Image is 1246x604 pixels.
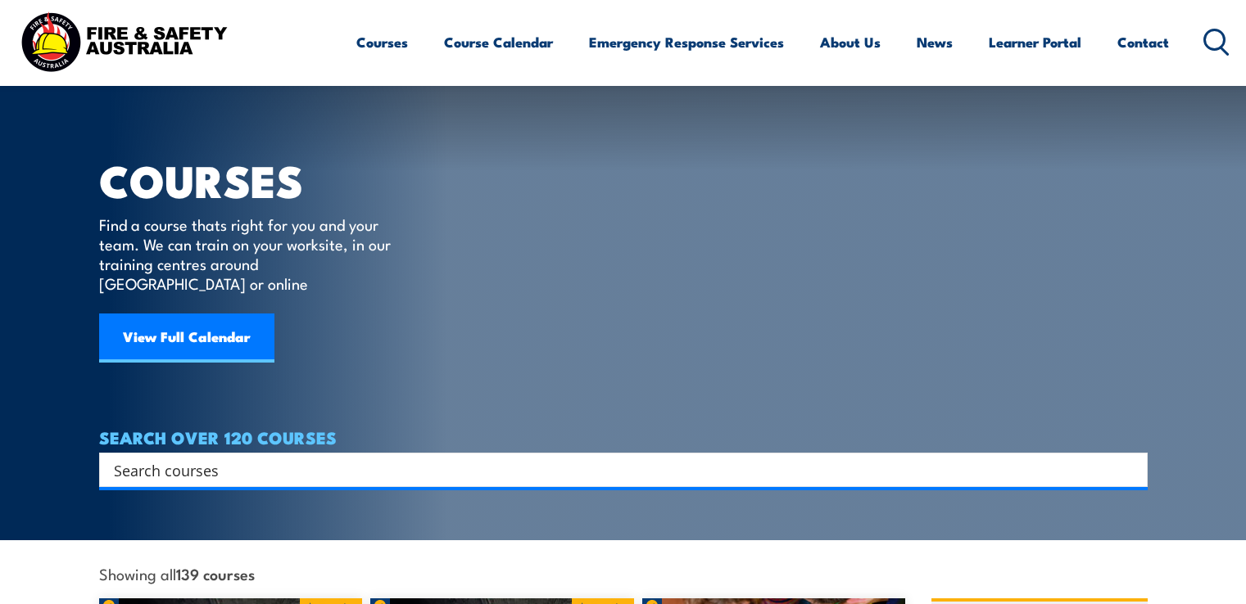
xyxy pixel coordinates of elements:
[917,20,953,64] a: News
[1119,458,1142,481] button: Search magnifier button
[1117,20,1169,64] a: Contact
[176,562,255,584] strong: 139 courses
[99,160,415,199] h1: COURSES
[99,565,255,582] span: Showing all
[99,313,274,363] a: View Full Calendar
[444,20,553,64] a: Course Calendar
[117,458,1115,481] form: Search form
[820,20,881,64] a: About Us
[356,20,408,64] a: Courses
[99,214,398,293] p: Find a course thats right for you and your team. We can train on your worksite, in our training c...
[589,20,784,64] a: Emergency Response Services
[99,428,1148,446] h4: SEARCH OVER 120 COURSES
[114,458,1112,482] input: Search input
[989,20,1081,64] a: Learner Portal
